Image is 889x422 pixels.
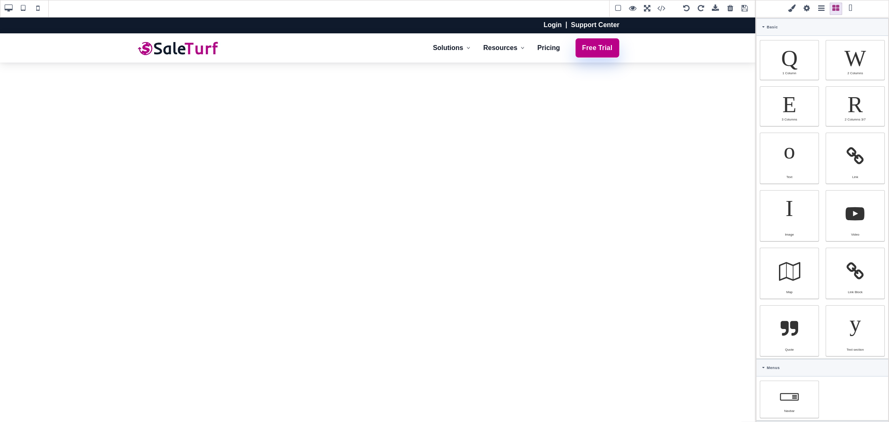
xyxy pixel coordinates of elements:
[830,3,842,15] span: Open Blocks
[571,3,619,14] a: Support Center
[801,3,813,15] span: Settings
[575,21,620,41] a: Free Trial
[831,71,880,75] div: 2 Columns
[478,22,530,41] a: Resources
[760,40,819,80] div: 1 Column
[765,348,814,352] div: Quote
[760,248,819,299] div: Map
[765,409,814,413] div: Navbar
[826,40,885,80] div: 2 Columns
[826,190,885,241] div: Video
[760,133,819,184] div: Text
[760,305,819,357] div: Quote
[831,348,880,352] div: Text section
[136,22,221,41] img: SaleTurf
[844,3,857,15] span: Open AI Assistant
[760,86,819,126] div: 3 Columns
[826,133,885,184] div: Link
[612,3,624,15] span: View components
[831,118,880,121] div: 2 Columns 3/7
[756,18,888,36] div: Basic
[765,175,814,179] div: Text
[826,248,885,299] div: Link Block
[428,21,620,41] nav: Primary
[428,22,476,41] a: Solutions
[765,71,814,75] div: 1 Column
[656,3,678,15] span: View code
[826,86,885,126] div: 2 Columns 3/7
[760,381,819,418] div: Navbar
[641,3,654,15] span: Fullscreen
[739,3,751,15] span: Save & Close
[815,3,828,15] span: Open Layer Manager
[831,290,880,294] div: Link Block
[765,118,814,121] div: 3 Columns
[826,305,885,357] div: Text section
[533,22,565,41] a: Pricing
[544,3,562,14] a: Login
[831,175,880,179] div: Link
[831,233,880,236] div: Video
[760,190,819,241] div: Image
[765,233,814,236] div: Image
[786,3,799,15] span: Open Style Manager
[765,290,814,294] div: Map
[756,359,888,377] div: Menus
[626,3,639,15] span: Preview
